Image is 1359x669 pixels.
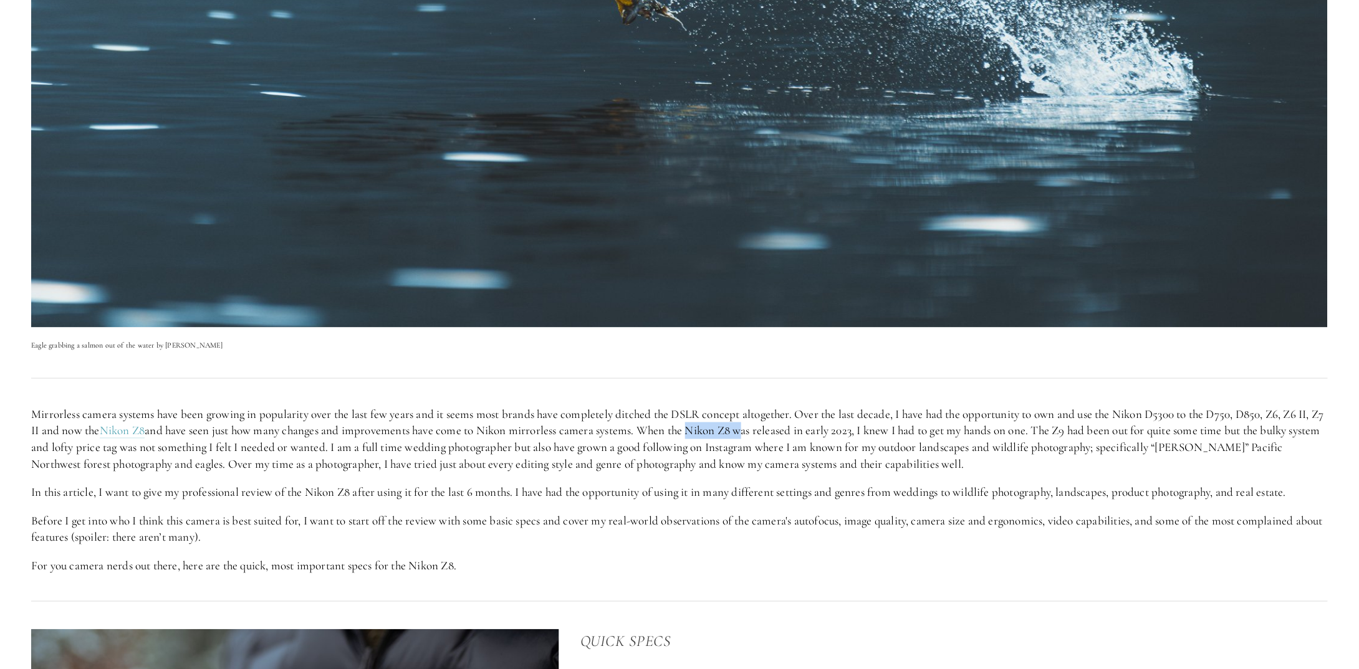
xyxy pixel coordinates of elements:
[580,632,671,651] em: Quick Specs
[31,406,1328,472] p: Mirrorless camera systems have been growing in popularity over the last few years and it seems mo...
[31,557,1328,574] p: For you camera nerds out there, here are the quick, most important specs for the Nikon Z8.
[100,423,145,439] a: Nikon Z8
[31,513,1328,546] p: Before I get into who I think this camera is best suited for, I want to start off the review with...
[31,339,1328,351] p: Eagle grabbing a salmon out of the water by [PERSON_NAME]
[31,484,1328,501] p: In this article, I want to give my professional review of the Nikon Z8 after using it for the las...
